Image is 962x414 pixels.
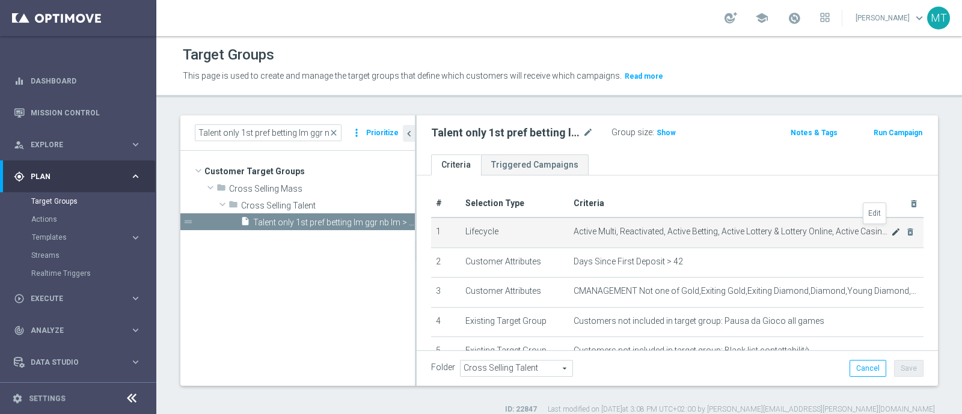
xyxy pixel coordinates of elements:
div: Target Groups [31,192,155,210]
div: MT [927,7,950,29]
i: gps_fixed [14,171,25,182]
span: Explore [31,141,130,148]
button: Mission Control [13,108,142,118]
td: 4 [431,307,461,337]
div: Templates [32,234,130,241]
i: mode_edit [891,227,901,237]
div: Realtime Triggers [31,264,155,282]
button: gps_fixed Plan keyboard_arrow_right [13,172,142,181]
span: Cross Selling Talent [241,201,415,211]
a: Realtime Triggers [31,269,125,278]
td: 1 [431,218,461,248]
button: play_circle_outline Execute keyboard_arrow_right [13,294,142,303]
a: Target Groups [31,196,125,206]
button: Read more [623,70,664,83]
td: 2 [431,248,461,278]
i: mode_edit [583,126,593,140]
div: Optibot [14,378,141,410]
button: Cancel [850,360,886,377]
button: equalizer Dashboard [13,76,142,86]
span: Days Since First Deposit > 42 [574,257,683,267]
a: Streams [31,251,125,260]
i: more_vert [351,124,363,141]
span: Customer Target Groups [204,163,415,180]
input: Quick find group or folder [195,124,342,141]
th: # [431,190,461,218]
td: Existing Target Group [461,307,569,337]
span: Analyze [31,327,130,334]
a: [PERSON_NAME]keyboard_arrow_down [854,9,927,27]
span: Show [657,129,676,137]
span: Active Multi, Reactivated, Active Betting, Active Lottery & Lottery Online, Active Casino, Active... [574,227,891,237]
td: 3 [431,278,461,308]
label: : [652,127,654,138]
i: keyboard_arrow_right [130,139,141,150]
div: Explore [14,139,130,150]
span: Execute [31,295,130,302]
div: Streams [31,246,155,264]
i: settings [12,393,23,404]
span: Cross Selling Mass [229,184,415,194]
td: Existing Target Group [461,337,569,367]
td: 5 [431,337,461,367]
i: track_changes [14,325,25,336]
button: Save [894,360,924,377]
span: Data Studio [31,359,130,366]
i: keyboard_arrow_right [130,324,141,336]
div: Data Studio [14,357,130,368]
span: Customers not included in target group: Pausa da Gioco all games [574,316,824,326]
span: Customers not included in target group: Black list contattabilità [574,346,809,356]
i: keyboard_arrow_right [130,171,141,182]
a: Criteria [431,154,481,175]
i: folder [228,199,238,213]
span: This page is used to create and manage the target groups that define which customers will receive... [183,71,622,81]
i: delete_forever [905,227,915,237]
div: Dashboard [14,65,141,97]
a: Mission Control [31,97,141,129]
i: keyboard_arrow_right [130,232,141,243]
span: CMANAGEMENT Not one of Gold,Exiting Gold,Exiting Diamond,Diamond,Young Diamond,Young Gold,Exiting... [574,286,919,296]
div: Analyze [14,325,130,336]
td: Lifecycle [461,218,569,248]
a: Actions [31,215,125,224]
a: Dashboard [31,65,141,97]
h1: Target Groups [183,46,274,64]
button: Templates keyboard_arrow_right [31,233,142,242]
label: Folder [431,362,455,373]
i: delete_forever [909,199,919,209]
span: keyboard_arrow_down [913,11,926,25]
button: Run Campaign [872,126,924,139]
i: folder [216,183,226,196]
td: Customer Attributes [461,248,569,278]
span: Talent only 1st pref betting lm ggr nb lm &gt; 0 excl prev camp [253,218,415,228]
span: close [329,128,339,138]
button: chevron_left [403,125,415,142]
div: Plan [14,171,130,182]
a: Optibot [31,378,126,410]
button: Notes & Tags [789,126,839,139]
span: school [755,11,768,25]
i: keyboard_arrow_right [130,356,141,368]
div: Actions [31,210,155,228]
button: person_search Explore keyboard_arrow_right [13,140,142,150]
i: keyboard_arrow_right [130,293,141,304]
i: insert_drive_file [240,216,250,230]
i: person_search [14,139,25,150]
h2: Talent only 1st pref betting lm ggr nb lm > 0 excl prev camp [431,126,580,140]
button: track_changes Analyze keyboard_arrow_right [13,326,142,335]
th: Selection Type [461,190,569,218]
a: Triggered Campaigns [481,154,589,175]
button: Data Studio keyboard_arrow_right [13,358,142,367]
span: Templates [32,234,118,241]
button: Prioritize [364,125,400,141]
i: chevron_left [403,128,415,139]
span: Plan [31,173,130,180]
